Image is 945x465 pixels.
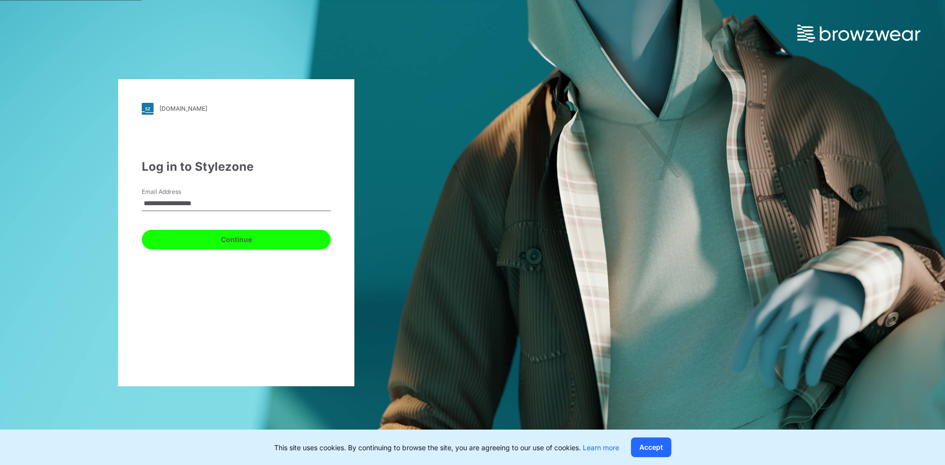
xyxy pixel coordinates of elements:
[797,25,920,42] img: browzwear-logo.73288ffb.svg
[142,230,331,249] button: Continue
[583,443,619,452] a: Learn more
[142,103,331,115] a: [DOMAIN_NAME]
[142,187,211,196] label: Email Address
[159,105,207,112] div: [DOMAIN_NAME]
[631,437,671,457] button: Accept
[142,103,154,115] img: svg+xml;base64,PHN2ZyB3aWR0aD0iMjgiIGhlaWdodD0iMjgiIHZpZXdCb3g9IjAgMCAyOCAyOCIgZmlsbD0ibm9uZSIgeG...
[274,442,619,453] p: This site uses cookies. By continuing to browse the site, you are agreeing to our use of cookies.
[142,158,331,176] div: Log in to Stylezone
